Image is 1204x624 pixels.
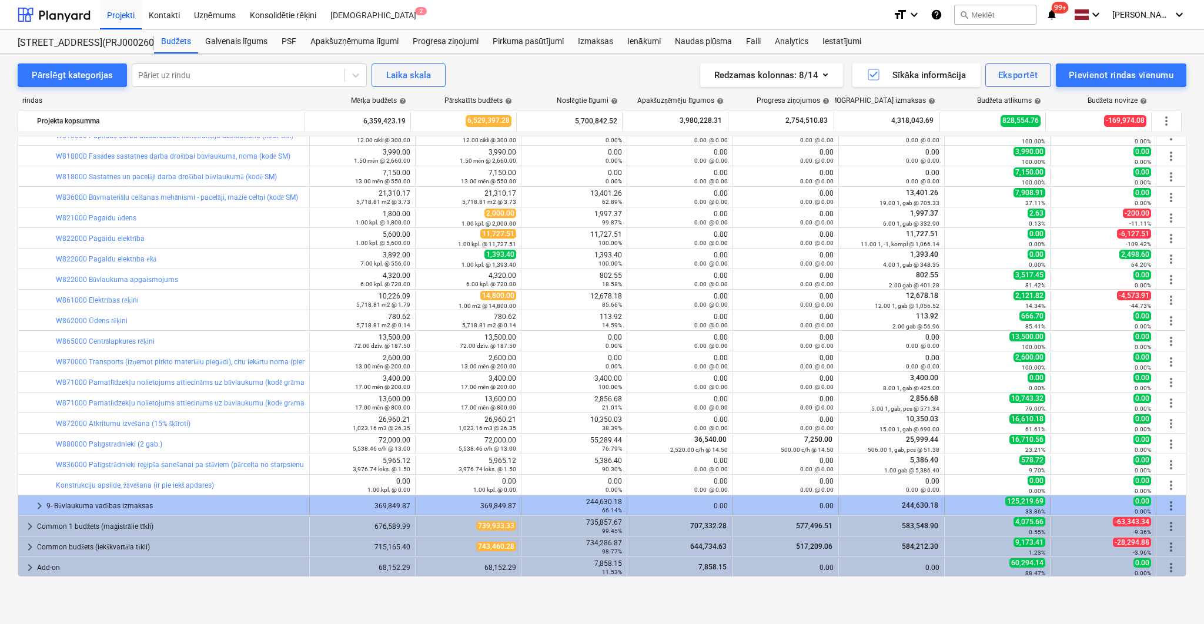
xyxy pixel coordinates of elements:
small: 0.00 @ 0.00 [694,260,728,267]
div: Progresa ziņojumos [757,96,830,105]
small: 0.00 @ 0.00 [800,199,834,205]
small: 0.00 @ 0.00 [800,322,834,328]
div: Budžeta novirze [1088,96,1147,105]
small: 14.59% [602,322,622,328]
div: 5,700,842.52 [521,112,617,130]
small: 7.00 kpl. @ 556.00 [360,260,410,267]
small: 6.00 kpl. @ 720.00 [466,281,516,287]
div: 0.00 [632,292,728,308]
small: 0.00 @ 0.00 [694,322,728,328]
div: Budžets [154,30,198,53]
span: 828,554.76 [1001,115,1041,126]
i: notifications [1046,8,1058,22]
span: 2,498.60 [1119,250,1151,259]
div: 0.00 [526,333,622,350]
small: 0.00 @ 0.00 [694,157,728,164]
span: Vairāk darbību [1164,437,1178,451]
a: W862000 Ūdens rēķini [56,317,128,325]
span: 0.00 [1133,167,1151,177]
div: 0.00 [632,169,728,185]
span: -200.00 [1123,209,1151,218]
div: Pirkuma pasūtījumi [486,30,571,53]
small: 0.00 @ 0.00 [694,137,728,143]
i: format_size [893,8,907,22]
div: 3,990.00 [315,148,410,165]
small: 14.34% [1025,303,1045,309]
span: help [397,98,406,105]
div: 10,226.09 [315,292,410,308]
a: W871000 Pamatlīdzekļu nolietojums attiecināms uz būvlaukumu (kodē grāmatvedība citas izmaksas) [56,399,380,407]
small: 0.00 @ 0.00 [800,137,834,143]
small: 6.00 kpl. @ 720.00 [360,281,410,287]
div: Projekta kopsumma [37,112,300,130]
div: 0.00 [844,148,939,165]
span: help [926,98,935,105]
span: Vairāk darbību [1164,232,1178,246]
div: PSF [275,30,303,53]
small: 37.11% [1025,200,1045,206]
span: 3,980,228.31 [678,116,723,126]
span: 802.55 [915,271,939,279]
div: 0.00 [632,354,728,370]
div: 7,150.00 [315,169,410,185]
a: W836000 Palīgstrādnieki reģipša sanešanai pa stāviem (pārcelta no starpsienu izb. sadaļas) [56,461,346,469]
small: 81.42% [1025,282,1045,288]
div: 0.00 [632,148,728,165]
span: 3,517.45 [1014,270,1045,280]
small: 1.00 kpl. @ 2,000.00 [461,220,516,227]
span: [PERSON_NAME] [1112,10,1171,19]
small: 0.00% [1135,344,1151,350]
div: Eksportēt [998,68,1038,83]
span: 1,393.40 [909,250,939,259]
small: 0.00% [606,343,622,349]
div: 3,990.00 [420,148,516,165]
span: Vairāk darbību [1164,273,1178,287]
small: 6.00 1, gab @ 332.90 [883,220,939,227]
small: 5,718.81 m2 @ 1.79 [356,301,410,308]
small: 100.00% [1022,159,1045,165]
small: 5,718.81 m2 @ 3.73 [462,199,516,205]
small: 1.50 mēn @ 2,660.00 [354,157,410,164]
div: 13,401.26 [526,189,622,206]
div: 1,997.37 [526,210,622,226]
small: 0.00% [1135,200,1151,206]
i: Zināšanu pamats [931,8,942,22]
span: Vairāk darbību [1164,355,1178,369]
span: 2,754,510.83 [784,116,829,126]
span: Vairāk darbību [1164,519,1178,534]
small: 0.00 @ 0.00 [694,240,728,246]
span: help [503,98,512,105]
span: 0.00 [1133,353,1151,362]
div: Apakšuzņēmēju līgumos [637,96,724,105]
small: 100.00% [1022,179,1045,186]
small: 5,718.81 m2 @ 0.14 [462,322,516,328]
a: W818000 Sastatnes un pacelāji darba drošībai būvlaukumā (kodē SM) [56,173,277,181]
span: 0.00 [1133,188,1151,197]
span: 2,000.00 [484,209,516,218]
div: Progresa ziņojumi [406,30,486,53]
small: 0.00 @ 0.00 [694,281,728,287]
small: 0.00 @ 0.00 [800,260,834,267]
div: 0.00 [738,169,834,185]
button: Sīkāka informācija [852,63,981,87]
small: 2.00 gab @ 56.96 [892,323,939,330]
small: 12.00 cikli @ 300.00 [357,137,410,143]
span: 11,727.51 [480,229,516,239]
div: 0.00 [738,333,834,350]
div: 21,310.17 [420,189,516,206]
button: Eksportēt [985,63,1051,87]
span: 13,401.26 [905,189,939,197]
i: keyboard_arrow_down [1089,8,1103,22]
div: 3,892.00 [315,251,410,267]
small: 100.00% [1022,344,1045,350]
small: 0.00% [1029,261,1045,268]
small: 62.89% [602,199,622,205]
div: 0.00 [632,230,728,247]
a: W872000 Atkritumu izvešana (15% šķīroti) [56,420,190,428]
a: W871000 Pamatlīdzekļu nolietojums attiecināms uz būvlaukumu (kodē grāmatvedība pēc Hilti OnTrack ... [56,378,497,387]
span: 2,600.00 [1014,353,1045,362]
div: 21,310.17 [315,189,410,206]
span: keyboard_arrow_right [32,499,46,513]
small: 1.50 mēn @ 2,660.00 [460,157,516,164]
a: Naudas plūsma [668,30,740,53]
